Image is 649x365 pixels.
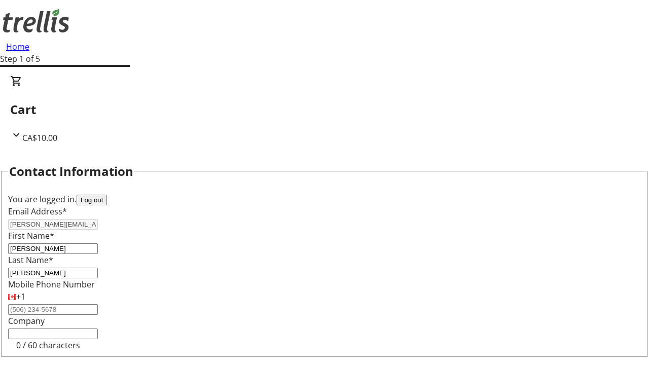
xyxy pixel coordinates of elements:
label: Last Name* [8,254,53,266]
input: (506) 234-5678 [8,304,98,315]
h2: Cart [10,100,639,119]
label: Email Address* [8,206,67,217]
tr-character-limit: 0 / 60 characters [16,340,80,351]
label: Company [8,315,45,326]
label: Mobile Phone Number [8,279,95,290]
h2: Contact Information [9,162,133,180]
div: You are logged in. [8,193,641,205]
span: CA$10.00 [22,132,57,143]
label: First Name* [8,230,54,241]
button: Log out [77,195,107,205]
div: CartCA$10.00 [10,75,639,144]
